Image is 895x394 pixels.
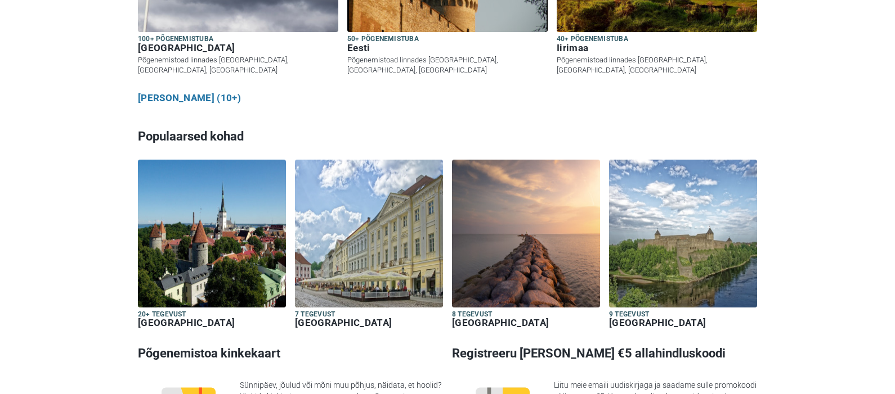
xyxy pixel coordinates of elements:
a: 20+ tegevust [GEOGRAPHIC_DATA] [138,160,286,331]
a: 9 tegevust [GEOGRAPHIC_DATA] [609,160,757,331]
h5: 100+ Põgenemistuba [138,34,338,44]
h6: [GEOGRAPHIC_DATA] [609,317,757,329]
h6: [GEOGRAPHIC_DATA] [138,42,338,54]
h6: Eesti [347,42,548,54]
a: [PERSON_NAME] (10+) [138,91,241,106]
h5: 20+ tegevust [138,310,286,319]
h6: Iirimaa [557,42,757,54]
a: 7 tegevust [GEOGRAPHIC_DATA] [295,160,443,331]
h5: 50+ Põgenemistuba [347,34,548,44]
h5: 9 tegevust [609,310,757,319]
p: Põgenemistoad linnades [GEOGRAPHIC_DATA], [GEOGRAPHIC_DATA], [GEOGRAPHIC_DATA] [557,55,757,75]
h6: [GEOGRAPHIC_DATA] [452,317,600,329]
h6: [GEOGRAPHIC_DATA] [138,317,286,329]
h5: 7 tegevust [295,310,443,319]
h6: [GEOGRAPHIC_DATA] [295,317,443,329]
h3: Populaarsed kohad [138,122,757,151]
h3: Registreeru [PERSON_NAME] €5 allahindluskoodi [452,345,757,363]
p: Põgenemistoad linnades [GEOGRAPHIC_DATA], [GEOGRAPHIC_DATA], [GEOGRAPHIC_DATA] [138,55,338,75]
p: Põgenemistoad linnades [GEOGRAPHIC_DATA], [GEOGRAPHIC_DATA], [GEOGRAPHIC_DATA] [347,55,548,75]
h5: 40+ Põgenemistuba [557,34,757,44]
a: 8 tegevust [GEOGRAPHIC_DATA] [452,160,600,331]
h5: 8 tegevust [452,310,600,319]
h3: Põgenemistoa kinkekaart [138,345,443,363]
